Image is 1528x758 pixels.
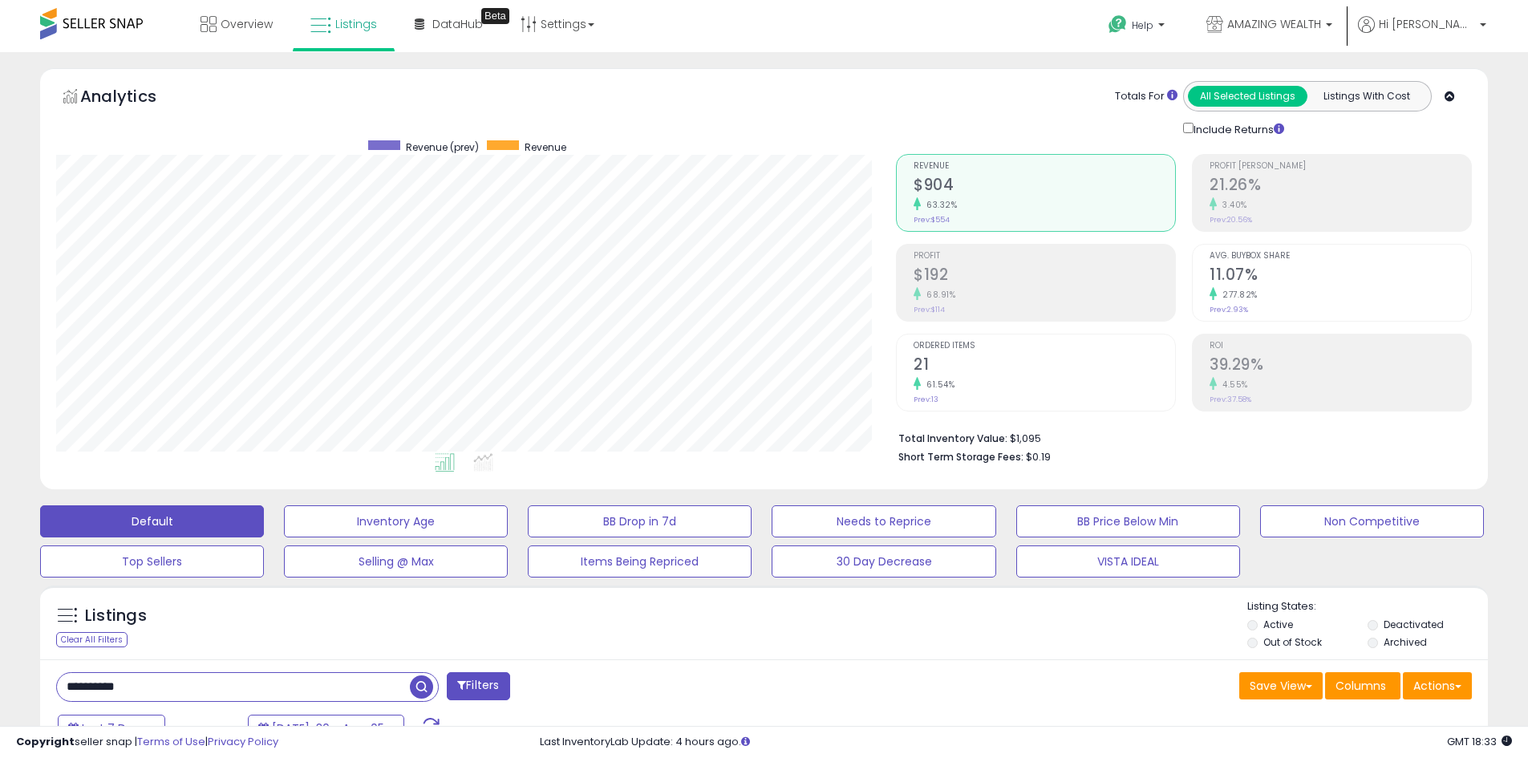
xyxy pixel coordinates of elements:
small: 4.55% [1217,379,1248,391]
button: Actions [1403,672,1472,699]
div: Include Returns [1171,120,1303,138]
button: Default [40,505,264,537]
button: Inventory Age [284,505,508,537]
label: Active [1263,618,1293,631]
div: seller snap | | [16,735,278,750]
small: Prev: $554 [914,215,950,225]
a: Hi [PERSON_NAME] [1358,16,1486,52]
span: 2025-08-13 18:33 GMT [1447,734,1512,749]
span: Overview [221,16,273,32]
h2: $904 [914,176,1175,197]
span: [DATE]-30 - Aug-05 [272,720,384,736]
li: $1,095 [898,428,1460,447]
span: Profit [914,252,1175,261]
p: Listing States: [1247,599,1488,614]
label: Out of Stock [1263,635,1322,649]
a: Privacy Policy [208,734,278,749]
button: Last 7 Days [58,715,165,742]
span: Listings [335,16,377,32]
b: Short Term Storage Fees: [898,450,1023,464]
button: All Selected Listings [1188,86,1307,107]
button: Columns [1325,672,1400,699]
span: Revenue [525,140,566,154]
button: Top Sellers [40,545,264,578]
span: DataHub [432,16,483,32]
label: Archived [1384,635,1427,649]
span: Compared to: [168,722,241,737]
h2: 21.26% [1210,176,1471,197]
small: Prev: 37.58% [1210,395,1251,404]
small: 3.40% [1217,199,1247,211]
h5: Analytics [80,85,188,111]
a: Help [1096,2,1181,52]
a: Terms of Use [137,734,205,749]
span: Profit [PERSON_NAME] [1210,162,1471,171]
span: Columns [1335,678,1386,694]
button: Non Competitive [1260,505,1484,537]
div: Tooltip anchor [481,8,509,24]
strong: Copyright [16,734,75,749]
button: VISTA IDEAL [1016,545,1240,578]
div: Last InventoryLab Update: 4 hours ago. [540,735,1512,750]
h2: 39.29% [1210,355,1471,377]
button: Save View [1239,672,1323,699]
button: BB Price Below Min [1016,505,1240,537]
button: 30 Day Decrease [772,545,995,578]
button: Filters [447,672,509,700]
span: ROI [1210,342,1471,351]
span: Revenue [914,162,1175,171]
small: Prev: 2.93% [1210,305,1248,314]
span: $0.19 [1026,449,1051,464]
small: 68.91% [921,289,955,301]
small: 63.32% [921,199,957,211]
h2: $192 [914,266,1175,287]
label: Deactivated [1384,618,1444,631]
h2: 21 [914,355,1175,377]
button: Needs to Reprice [772,505,995,537]
span: AMAZING WEALTH [1227,16,1321,32]
i: Get Help [1108,14,1128,34]
span: Ordered Items [914,342,1175,351]
button: [DATE]-30 - Aug-05 [248,715,404,742]
button: Listings With Cost [1307,86,1426,107]
span: Avg. Buybox Share [1210,252,1471,261]
small: 61.54% [921,379,954,391]
small: Prev: 20.56% [1210,215,1252,225]
small: Prev: $114 [914,305,945,314]
button: Items Being Repriced [528,545,752,578]
span: Last 7 Days [82,720,145,736]
button: Selling @ Max [284,545,508,578]
h2: 11.07% [1210,266,1471,287]
b: Total Inventory Value: [898,432,1007,445]
div: Totals For [1115,89,1177,104]
div: Clear All Filters [56,632,128,647]
span: Revenue (prev) [406,140,479,154]
span: Help [1132,18,1153,32]
button: BB Drop in 7d [528,505,752,537]
span: Hi [PERSON_NAME] [1379,16,1475,32]
small: 277.82% [1217,289,1258,301]
small: Prev: 13 [914,395,938,404]
h5: Listings [85,605,147,627]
